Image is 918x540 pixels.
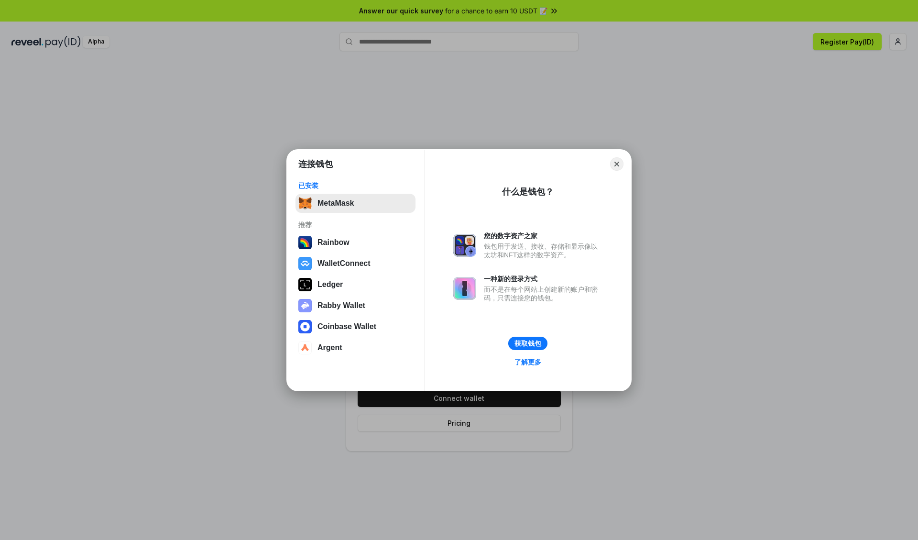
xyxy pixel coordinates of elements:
[317,343,342,352] div: Argent
[317,199,354,208] div: MetaMask
[317,238,350,247] div: Rainbow
[610,157,623,171] button: Close
[298,197,312,210] img: svg+xml,%3Csvg%20fill%3D%22none%22%20height%3D%2233%22%20viewBox%3D%220%200%2035%2033%22%20width%...
[514,358,541,366] div: 了解更多
[317,280,343,289] div: Ledger
[298,220,413,229] div: 推荐
[298,158,333,170] h1: 连接钱包
[317,322,376,331] div: Coinbase Wallet
[295,275,415,294] button: Ledger
[484,275,602,283] div: 一种新的登录方式
[298,299,312,312] img: svg+xml,%3Csvg%20xmlns%3D%22http%3A%2F%2Fwww.w3.org%2F2000%2Fsvg%22%20fill%3D%22none%22%20viewBox...
[298,320,312,333] img: svg+xml,%3Csvg%20width%3D%2228%22%20height%3D%2228%22%20viewBox%3D%220%200%2028%2028%22%20fill%3D...
[514,339,541,348] div: 获取钱包
[295,233,415,252] button: Rainbow
[298,278,312,291] img: svg+xml,%3Csvg%20xmlns%3D%22http%3A%2F%2Fwww.w3.org%2F2000%2Fsvg%22%20width%3D%2228%22%20height%3...
[509,356,547,368] a: 了解更多
[298,181,413,190] div: 已安装
[295,317,415,336] button: Coinbase Wallet
[298,341,312,354] img: svg+xml,%3Csvg%20width%3D%2228%22%20height%3D%2228%22%20viewBox%3D%220%200%2028%2028%22%20fill%3D...
[484,242,602,259] div: 钱包用于发送、接收、存储和显示像以太坊和NFT这样的数字资产。
[295,194,415,213] button: MetaMask
[317,301,365,310] div: Rabby Wallet
[484,231,602,240] div: 您的数字资产之家
[502,186,554,198] div: 什么是钱包？
[453,234,476,257] img: svg+xml,%3Csvg%20xmlns%3D%22http%3A%2F%2Fwww.w3.org%2F2000%2Fsvg%22%20fill%3D%22none%22%20viewBox...
[295,254,415,273] button: WalletConnect
[453,277,476,300] img: svg+xml,%3Csvg%20xmlns%3D%22http%3A%2F%2Fwww.w3.org%2F2000%2Fsvg%22%20fill%3D%22none%22%20viewBox...
[295,338,415,357] button: Argent
[508,337,547,350] button: 获取钱包
[317,259,371,268] div: WalletConnect
[298,236,312,249] img: svg+xml,%3Csvg%20width%3D%22120%22%20height%3D%22120%22%20viewBox%3D%220%200%20120%20120%22%20fil...
[298,257,312,270] img: svg+xml,%3Csvg%20width%3D%2228%22%20height%3D%2228%22%20viewBox%3D%220%200%2028%2028%22%20fill%3D...
[295,296,415,315] button: Rabby Wallet
[484,285,602,302] div: 而不是在每个网站上创建新的账户和密码，只需连接您的钱包。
